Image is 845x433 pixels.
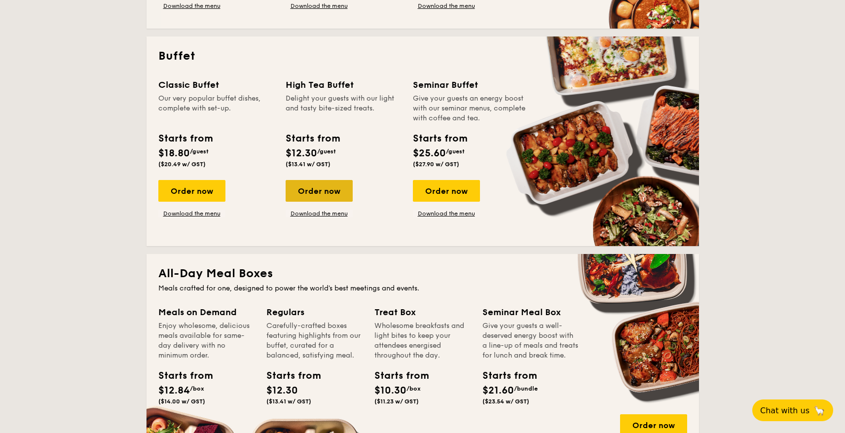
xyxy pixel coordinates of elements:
[374,398,419,405] span: ($11.23 w/ GST)
[286,180,353,202] div: Order now
[266,368,311,383] div: Starts from
[413,210,480,217] a: Download the menu
[286,131,339,146] div: Starts from
[158,321,255,361] div: Enjoy wholesome, delicious meals available for same-day delivery with no minimum order.
[446,148,465,155] span: /guest
[413,94,528,123] div: Give your guests an energy boost with our seminar menus, complete with coffee and tea.
[482,398,529,405] span: ($23.54 w/ GST)
[158,210,225,217] a: Download the menu
[413,161,459,168] span: ($27.90 w/ GST)
[813,405,825,416] span: 🦙
[482,385,514,397] span: $21.60
[158,78,274,92] div: Classic Buffet
[482,368,527,383] div: Starts from
[406,385,421,392] span: /box
[752,399,833,421] button: Chat with us🦙
[158,48,687,64] h2: Buffet
[266,305,363,319] div: Regulars
[514,385,538,392] span: /bundle
[317,148,336,155] span: /guest
[158,180,225,202] div: Order now
[190,148,209,155] span: /guest
[482,305,579,319] div: Seminar Meal Box
[158,284,687,293] div: Meals crafted for one, designed to power the world's best meetings and events.
[158,368,203,383] div: Starts from
[374,385,406,397] span: $10.30
[413,147,446,159] span: $25.60
[158,266,687,282] h2: All-Day Meal Boxes
[158,385,190,397] span: $12.84
[413,131,467,146] div: Starts from
[158,94,274,123] div: Our very popular buffet dishes, complete with set-up.
[286,147,317,159] span: $12.30
[158,131,212,146] div: Starts from
[158,305,255,319] div: Meals on Demand
[482,321,579,361] div: Give your guests a well-deserved energy boost with a line-up of meals and treats for lunch and br...
[158,161,206,168] span: ($20.49 w/ GST)
[266,385,298,397] span: $12.30
[286,161,331,168] span: ($13.41 w/ GST)
[158,147,190,159] span: $18.80
[413,78,528,92] div: Seminar Buffet
[158,2,225,10] a: Download the menu
[286,94,401,123] div: Delight your guests with our light and tasty bite-sized treats.
[266,398,311,405] span: ($13.41 w/ GST)
[190,385,204,392] span: /box
[266,321,363,361] div: Carefully-crafted boxes featuring highlights from our buffet, curated for a balanced, satisfying ...
[760,406,809,415] span: Chat with us
[158,398,205,405] span: ($14.00 w/ GST)
[286,2,353,10] a: Download the menu
[413,2,480,10] a: Download the menu
[374,368,419,383] div: Starts from
[374,305,471,319] div: Treat Box
[413,180,480,202] div: Order now
[374,321,471,361] div: Wholesome breakfasts and light bites to keep your attendees energised throughout the day.
[286,78,401,92] div: High Tea Buffet
[286,210,353,217] a: Download the menu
